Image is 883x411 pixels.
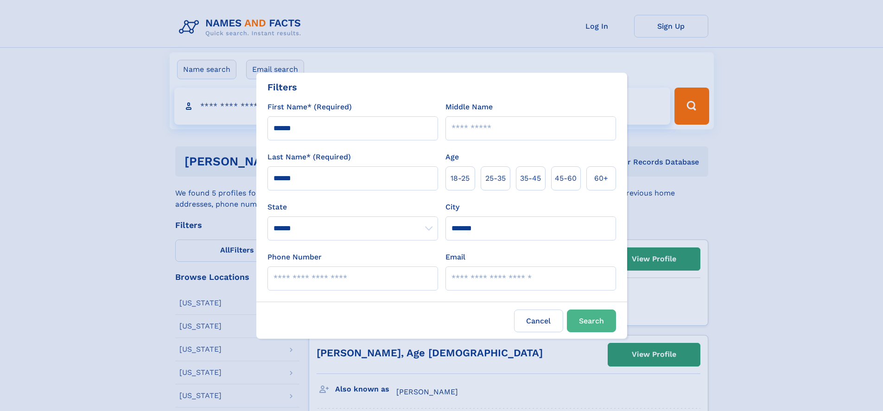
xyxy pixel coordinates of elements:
[555,173,577,184] span: 45‑60
[567,310,616,332] button: Search
[520,173,541,184] span: 35‑45
[267,152,351,163] label: Last Name* (Required)
[594,173,608,184] span: 60+
[485,173,506,184] span: 25‑35
[267,80,297,94] div: Filters
[445,252,465,263] label: Email
[445,152,459,163] label: Age
[267,202,438,213] label: State
[451,173,470,184] span: 18‑25
[445,101,493,113] label: Middle Name
[514,310,563,332] label: Cancel
[267,101,352,113] label: First Name* (Required)
[267,252,322,263] label: Phone Number
[445,202,459,213] label: City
